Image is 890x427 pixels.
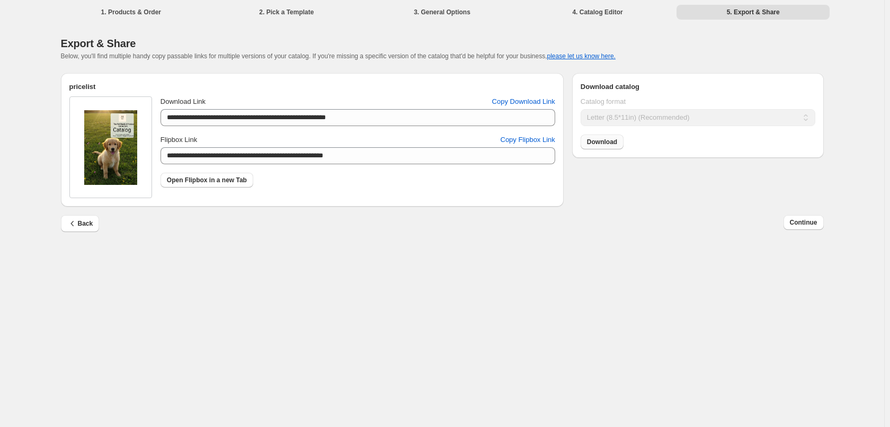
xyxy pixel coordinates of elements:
span: Copy Flipbox Link [501,135,555,145]
button: please let us know here. [547,52,616,60]
span: Continue [790,218,817,227]
span: Below, you'll find multiple handy copy passable links for multiple versions of your catalog. If y... [61,52,616,60]
h2: pricelist [69,82,555,92]
span: Download Link [161,97,206,105]
h2: Download catalog [581,82,815,92]
a: Open Flipbox in a new Tab [161,173,253,188]
span: Export & Share [61,38,136,49]
a: Download [581,135,624,149]
button: Continue [784,215,824,230]
span: Flipbox Link [161,136,197,144]
button: Back [61,215,100,232]
button: Copy Download Link [486,93,562,110]
button: Copy Flipbox Link [494,131,562,148]
span: Open Flipbox in a new Tab [167,176,247,184]
span: Copy Download Link [492,96,555,107]
span: Catalog format [581,97,626,105]
span: Download [587,138,617,146]
img: thumbImage [84,110,137,185]
span: Back [67,218,93,229]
